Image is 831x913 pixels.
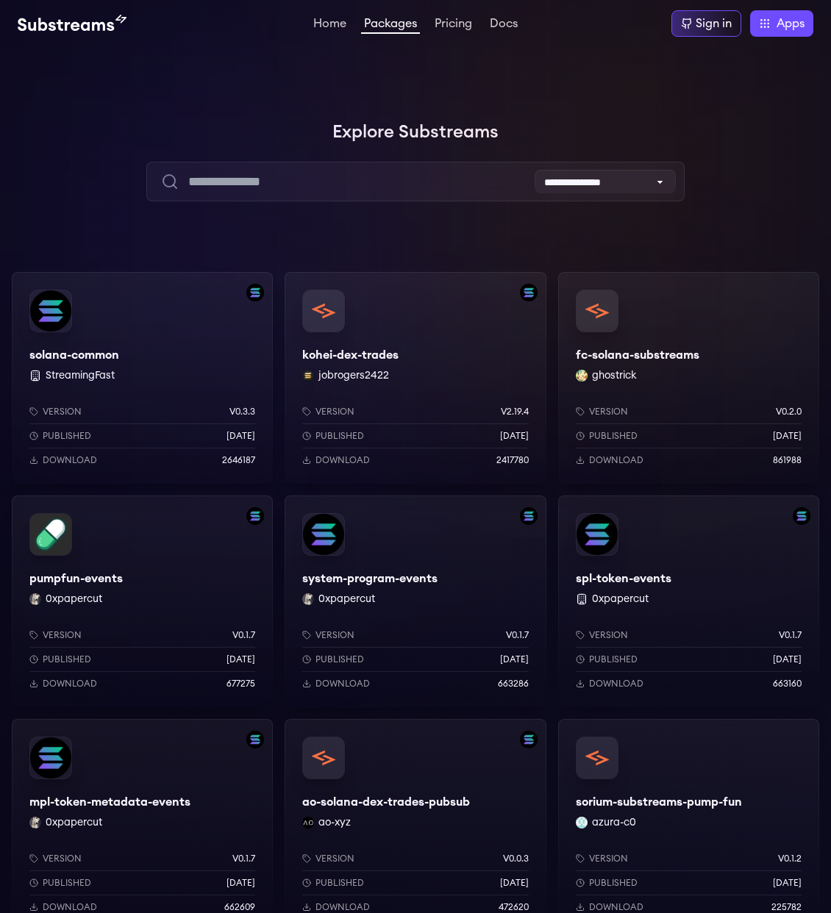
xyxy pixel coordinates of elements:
p: Download [315,454,370,466]
a: Home [310,18,349,32]
button: azura-c0 [592,815,636,830]
a: Docs [487,18,521,32]
img: Substream's logo [18,15,126,32]
p: v0.2.0 [776,406,802,418]
p: v0.1.7 [232,629,255,641]
p: [DATE] [227,430,255,442]
span: Apps [777,15,805,32]
p: Download [315,678,370,690]
img: Filter by solana network [246,731,264,748]
p: Download [43,678,97,690]
a: Filter by solana networkkohei-dex-tradeskohei-dex-tradesjobrogers2422 jobrogers2422Versionv2.19.4... [285,272,546,484]
p: [DATE] [500,877,529,889]
img: Filter by solana network [246,284,264,301]
a: Packages [361,18,420,34]
a: Filter by solana networkspl-token-eventsspl-token-events 0xpapercutVersionv0.1.7Published[DATE]Do... [558,495,819,707]
p: 663160 [773,678,802,690]
a: Pricing [432,18,475,32]
p: 472620 [499,901,529,913]
p: [DATE] [773,654,802,665]
div: Sign in [696,15,732,32]
p: Published [315,877,364,889]
p: Download [43,901,97,913]
button: 0xpapercut [592,592,649,606]
p: Download [589,678,643,690]
p: Published [43,654,91,665]
p: [DATE] [773,877,802,889]
p: [DATE] [227,877,255,889]
p: 662609 [224,901,255,913]
p: 2646187 [222,454,255,466]
p: Version [315,629,354,641]
p: Published [589,430,638,442]
p: Version [589,406,628,418]
p: Download [589,901,643,913]
a: Sign in [671,10,741,37]
p: Published [315,654,364,665]
p: v0.3.3 [229,406,255,418]
a: fc-solana-substreamsfc-solana-substreamsghostrick ghostrickVersionv0.2.0Published[DATE]Download86... [558,272,819,484]
a: Filter by solana networksystem-program-eventssystem-program-events0xpapercut 0xpapercutVersionv0.... [285,495,546,707]
p: Published [43,430,91,442]
p: Download [43,454,97,466]
img: Filter by solana network [793,507,810,525]
p: v0.0.3 [503,853,529,864]
a: Filter by solana networksolana-commonsolana-common StreamingFastVersionv0.3.3Published[DATE]Downl... [12,272,273,484]
p: [DATE] [500,654,529,665]
button: jobrogers2422 [318,368,389,383]
p: Version [315,853,354,864]
p: Version [589,629,628,641]
p: [DATE] [500,430,529,442]
p: Version [43,406,82,418]
p: [DATE] [773,430,802,442]
p: Version [43,629,82,641]
button: ao-xyz [318,815,351,830]
p: v2.19.4 [501,406,529,418]
button: 0xpapercut [46,815,102,830]
img: Filter by solana network [520,507,538,525]
p: v0.1.7 [506,629,529,641]
p: Version [315,406,354,418]
button: StreamingFast [46,368,115,383]
a: Filter by solana networkpumpfun-eventspumpfun-events0xpapercut 0xpapercutVersionv0.1.7Published[D... [12,495,273,707]
p: 2417780 [496,454,529,466]
img: Filter by solana network [246,507,264,525]
button: 0xpapercut [46,592,102,606]
button: ghostrick [592,368,637,383]
button: 0xpapercut [318,592,375,606]
img: Filter by solana network [520,284,538,301]
p: Download [315,901,370,913]
p: v0.1.7 [779,629,802,641]
p: v0.1.7 [232,853,255,864]
p: Published [589,654,638,665]
p: Published [589,877,638,889]
p: 861988 [773,454,802,466]
p: Published [43,877,91,889]
img: Filter by solana network [520,731,538,748]
p: Version [589,853,628,864]
p: [DATE] [227,654,255,665]
p: 663286 [498,678,529,690]
p: 225782 [771,901,802,913]
p: 677275 [227,678,255,690]
p: Published [315,430,364,442]
p: v0.1.2 [778,853,802,864]
p: Version [43,853,82,864]
p: Download [589,454,643,466]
